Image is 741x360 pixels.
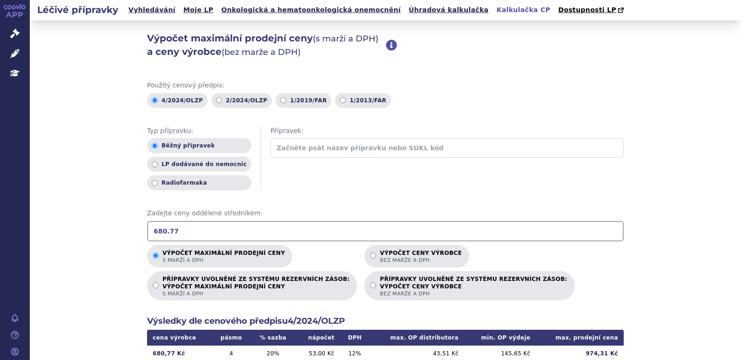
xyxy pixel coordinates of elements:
[380,257,462,264] span: bez marže a DPH
[494,4,553,16] a: Kalkulačka CP
[162,283,350,290] strong: VÝPOČET MAXIMÁLNÍ PRODEJNÍ CENY
[218,4,404,16] a: Onkologická a hematoonkologická onemocnění
[216,97,222,103] input: 2/2024/OLZP
[126,4,178,16] a: Vyhledávání
[222,47,301,57] span: (bez marže a DPH)
[212,330,250,346] th: pásmo
[211,93,272,108] label: 2/2024/OLZP
[147,175,251,190] label: Radiofarmaka
[147,138,251,153] label: Běžný přípravek
[147,157,251,172] label: LP dodávané do nemocnic
[147,93,208,108] label: 4/2024/OLZP
[162,257,285,264] span: s marží a DPH
[340,330,370,346] th: DPH
[555,4,628,17] a: Dostupnosti LP
[370,253,376,259] input: Výpočet ceny výrobcebez marže a DPH
[147,330,212,346] th: cena výrobce
[270,138,624,158] input: Začněte psát název přípravku nebo SÚKL kód
[147,127,251,136] span: Typ přípravku:
[162,290,350,297] span: s marží a DPH
[335,93,391,108] label: 1/2013/FAR
[147,315,624,327] h2: Výsledky dle cenového předpisu 4/2024/OLZP
[558,6,616,13] span: Dostupnosti LP
[270,127,624,136] span: Přípravek:
[380,290,567,297] span: bez marže a DPH
[147,81,624,90] span: Použitý cenový předpis:
[380,250,462,264] p: Výpočet ceny výrobce
[147,32,386,59] h2: Výpočet maximální prodejní ceny a ceny výrobce
[536,330,624,346] th: max. prodejní cena
[464,330,536,346] th: min. OP výdeje
[153,282,159,288] input: PŘÍPRAVKY UVOLNĚNÉ ZE SYSTÉMU REZERVNÍCH ZÁSOB:VÝPOČET MAXIMÁLNÍ PRODEJNÍ CENYs marží a DPH
[380,276,567,297] p: PŘÍPRAVKY UVOLNĚNÉ ZE SYSTÉMU REZERVNÍCH ZÁSOB:
[162,276,350,297] p: PŘÍPRAVKY UVOLNĚNÉ ZE SYSTÉMU REZERVNÍCH ZÁSOB:
[280,97,286,103] input: 1/2019/FAR
[296,330,340,346] th: nápočet
[250,330,295,346] th: % sazba
[406,4,492,16] a: Úhradová kalkulačka
[276,93,331,108] label: 1/2019/FAR
[147,221,624,241] input: Zadejte ceny oddělené středníkem
[370,282,376,288] input: PŘÍPRAVKY UVOLNĚNÉ ZE SYSTÉMU REZERVNÍCH ZÁSOB:VÝPOČET CENY VÝROBCEbez marže a DPH
[152,143,158,149] input: Běžný přípravek
[30,3,126,16] h2: Léčivé přípravky
[162,250,285,264] p: Výpočet maximální prodejní ceny
[380,283,567,290] strong: VÝPOČET CENY VÝROBCE
[181,4,216,16] a: Moje LP
[340,97,346,103] input: 1/2013/FAR
[152,180,158,186] input: Radiofarmaka
[370,330,464,346] th: max. OP distributora
[313,33,378,44] span: (s marží a DPH)
[152,97,158,103] input: 4/2024/OLZP
[152,161,158,167] input: LP dodávané do nemocnic
[153,253,159,259] input: Výpočet maximální prodejní cenys marží a DPH
[147,209,624,218] span: Zadejte ceny oddělené středníkem:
